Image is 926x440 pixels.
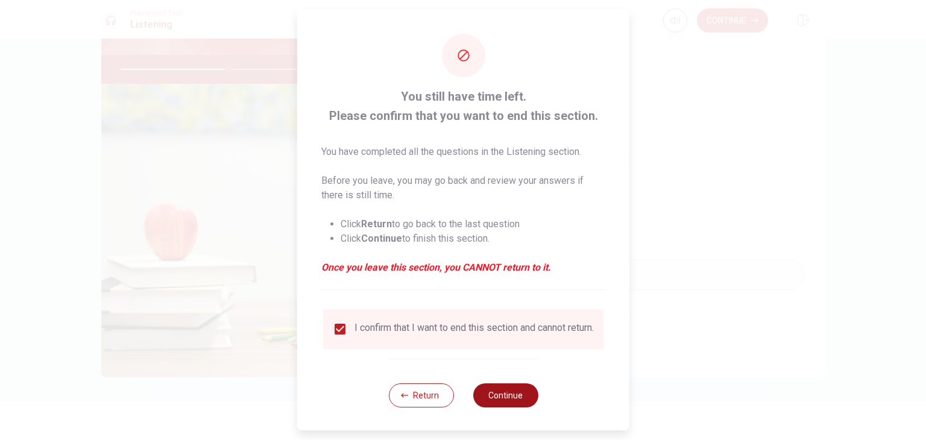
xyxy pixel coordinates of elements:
li: Click to finish this section. [341,231,605,246]
p: Before you leave, you may go back and review your answers if there is still time. [321,174,605,203]
div: I confirm that I want to end this section and cannot return. [354,322,594,336]
p: You have completed all the questions in the Listening section. [321,145,605,159]
button: Return [388,383,453,407]
em: Once you leave this section, you CANNOT return to it. [321,260,605,275]
li: Click to go back to the last question [341,217,605,231]
strong: Return [361,218,392,230]
button: Continue [473,383,538,407]
span: You still have time left. Please confirm that you want to end this section. [321,87,605,125]
strong: Continue [361,233,402,244]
